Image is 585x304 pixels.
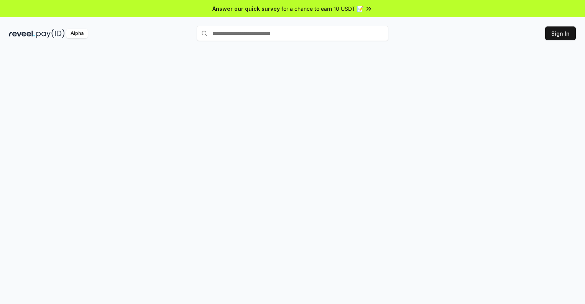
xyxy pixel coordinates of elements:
[9,29,35,38] img: reveel_dark
[66,29,88,38] div: Alpha
[545,26,576,40] button: Sign In
[212,5,280,13] span: Answer our quick survey
[281,5,363,13] span: for a chance to earn 10 USDT 📝
[36,29,65,38] img: pay_id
